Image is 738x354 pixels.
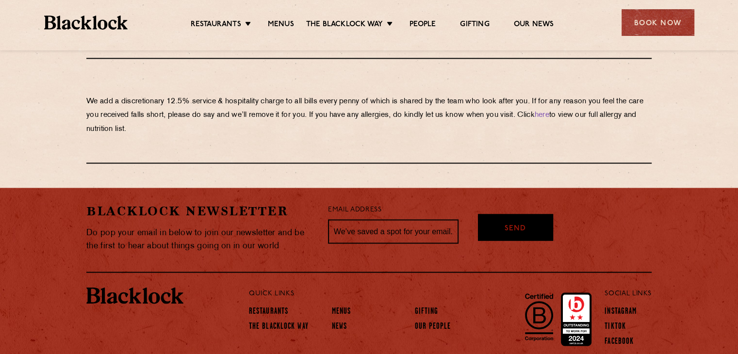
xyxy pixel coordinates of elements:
[605,306,637,317] a: Instagram
[535,112,549,119] a: here
[328,204,381,215] label: Email Address
[605,322,626,332] a: TikTok
[414,306,438,317] a: Gifting
[86,202,313,219] h2: Blacklock Newsletter
[332,322,347,332] a: News
[605,337,634,347] a: Facebook
[414,322,451,332] a: Our People
[44,16,128,30] img: BL_Textured_Logo-footer-cropped.svg
[249,322,309,332] a: The Blacklock Way
[561,292,591,346] img: Accred_2023_2star.png
[86,95,652,136] p: We add a discretionary 12.5% service & hospitality charge to all bills every penny of which is sh...
[249,287,573,300] p: Quick Links
[328,219,459,243] input: We’ve saved a spot for your email...
[191,20,241,31] a: Restaurants
[306,20,383,31] a: The Blacklock Way
[505,223,526,234] span: Send
[519,288,559,346] img: B-Corp-Logo-Black-RGB.svg
[605,287,652,300] p: Social Links
[86,226,313,252] p: Do pop your email in below to join our newsletter and be the first to hear about things going on ...
[268,20,294,31] a: Menus
[249,306,288,317] a: Restaurants
[514,20,554,31] a: Our News
[622,9,694,36] div: Book Now
[86,287,183,304] img: BL_Textured_Logo-footer-cropped.svg
[332,306,351,317] a: Menus
[460,20,489,31] a: Gifting
[410,20,436,31] a: People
